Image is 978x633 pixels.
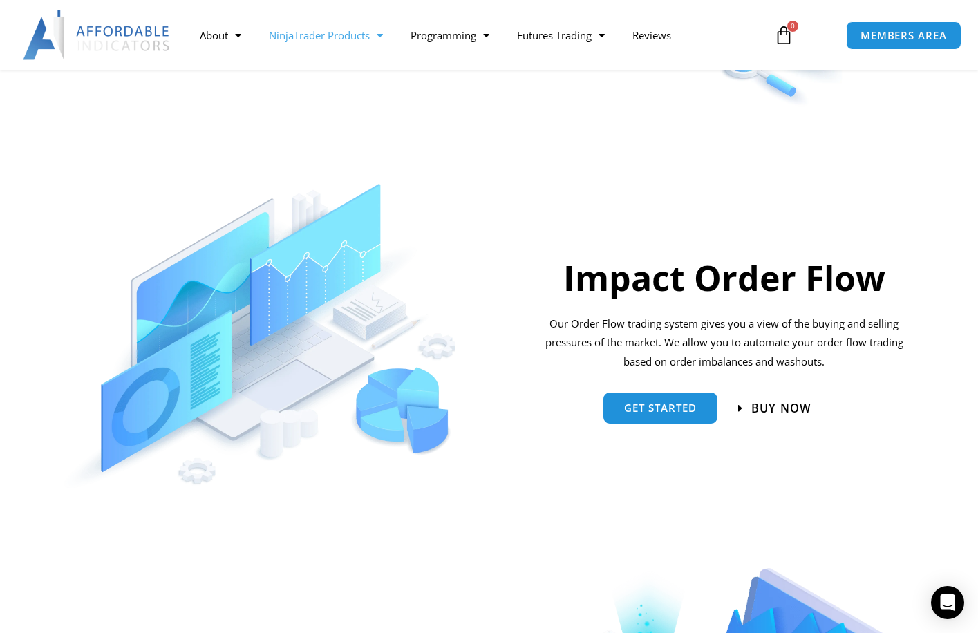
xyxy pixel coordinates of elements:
[846,21,961,50] a: MEMBERS AREA
[751,402,811,414] span: BUY NOW
[931,586,964,619] div: Open Intercom Messenger
[64,184,455,488] img: OrderFlow | Affordable Indicators – NinjaTrader
[503,19,619,51] a: Futures Trading
[23,10,171,60] img: LogoAI | Affordable Indicators – NinjaTrader
[603,393,717,424] a: Get started
[397,19,503,51] a: Programming
[538,314,910,372] div: Our Order Flow trading system gives you a view of the buying and selling pressures of the market....
[619,19,685,51] a: Reviews
[186,19,255,51] a: About
[738,402,811,414] a: BUY NOW
[787,21,798,32] span: 0
[624,403,697,413] span: Get started
[753,15,814,55] a: 0
[861,30,947,41] span: MEMBERS AREA
[538,256,910,301] h2: Impact Order Flow
[255,19,397,51] a: NinjaTrader Products
[186,19,763,51] nav: Menu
